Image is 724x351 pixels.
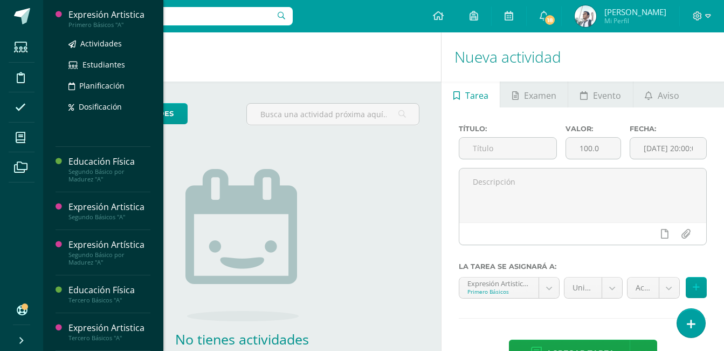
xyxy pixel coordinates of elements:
[68,100,150,113] a: Dosificación
[459,138,556,159] input: Título
[247,104,419,125] input: Busca una actividad próxima aquí...
[68,239,150,266] a: Expresión ArtísticaSegundo Básico por Madurez "A"
[573,278,594,298] span: Unidad 4
[68,284,150,304] a: Educación FísicaTercero Básicos "A"
[134,330,350,348] h2: No tienes actividades
[593,83,621,109] span: Evento
[68,79,150,92] a: Planificación
[566,125,621,133] label: Valor:
[68,37,150,50] a: Actividades
[633,82,691,107] a: Aviso
[68,239,150,251] div: Expresión Artística
[68,21,150,29] div: Primero Básicos "A"
[467,288,530,295] div: Primero Básicos
[568,82,632,107] a: Evento
[68,296,150,304] div: Tercero Básicos "A"
[68,58,150,71] a: Estudiantes
[636,278,651,298] span: Actitudinal (5.0%)
[575,5,596,27] img: 8923f2f30d3d82c54aba1834663a8507.png
[524,83,556,109] span: Examen
[68,322,150,342] a: Expresión ArtisticaTercero Básicos "A"
[68,156,150,168] div: Educación Física
[467,278,530,288] div: Expresión Artistica 'A'
[459,125,557,133] label: Título:
[454,32,711,82] h1: Nueva actividad
[459,262,707,271] label: La tarea se asignará a:
[68,9,150,21] div: Expresión Artistica
[566,138,620,159] input: Puntos máximos
[68,251,150,266] div: Segundo Básico por Madurez "A"
[68,201,150,213] div: Expresión Artistica
[564,278,622,298] a: Unidad 4
[630,125,707,133] label: Fecha:
[68,9,150,29] a: Expresión ArtisticaPrimero Básicos "A"
[68,322,150,334] div: Expresión Artistica
[628,278,679,298] a: Actitudinal (5.0%)
[544,14,556,26] span: 18
[68,213,150,221] div: Segundo Básicos "A"
[68,168,150,183] div: Segundo Básico por Madurez "A"
[465,83,488,109] span: Tarea
[68,156,150,183] a: Educación FísicaSegundo Básico por Madurez "A"
[500,82,568,107] a: Examen
[68,201,150,221] a: Expresión ArtisticaSegundo Básicos "A"
[80,38,122,49] span: Actividades
[185,169,299,321] img: no_activities.png
[658,83,679,109] span: Aviso
[50,7,293,25] input: Busca un usuario...
[68,334,150,342] div: Tercero Básicos "A"
[459,278,559,298] a: Expresión Artistica 'A'Primero Básicos
[79,102,122,112] span: Dosificación
[56,32,428,82] h1: Actividades
[630,138,706,159] input: Fecha de entrega
[442,82,500,107] a: Tarea
[604,6,666,17] span: [PERSON_NAME]
[604,16,666,25] span: Mi Perfil
[82,59,125,70] span: Estudiantes
[79,80,125,91] span: Planificación
[68,284,150,296] div: Educación Física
